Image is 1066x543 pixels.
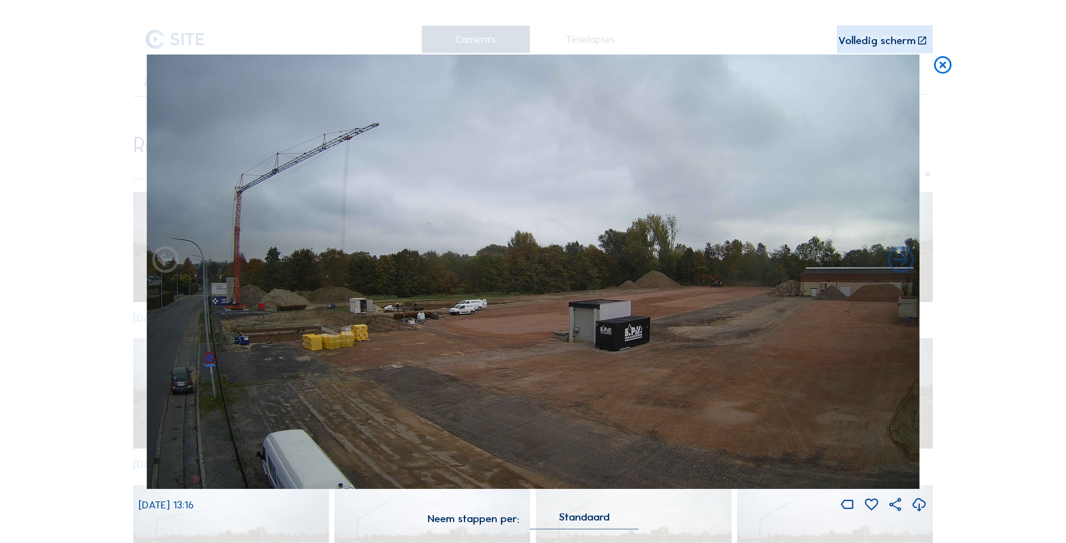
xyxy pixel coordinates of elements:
[838,35,916,46] div: Volledig scherm
[885,245,917,277] i: Back
[139,498,194,511] span: [DATE] 13:16
[149,245,181,277] i: Forward
[559,513,610,521] div: Standaard
[530,513,638,529] div: Standaard
[428,513,519,524] div: Neem stappen per:
[147,55,919,489] img: Image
